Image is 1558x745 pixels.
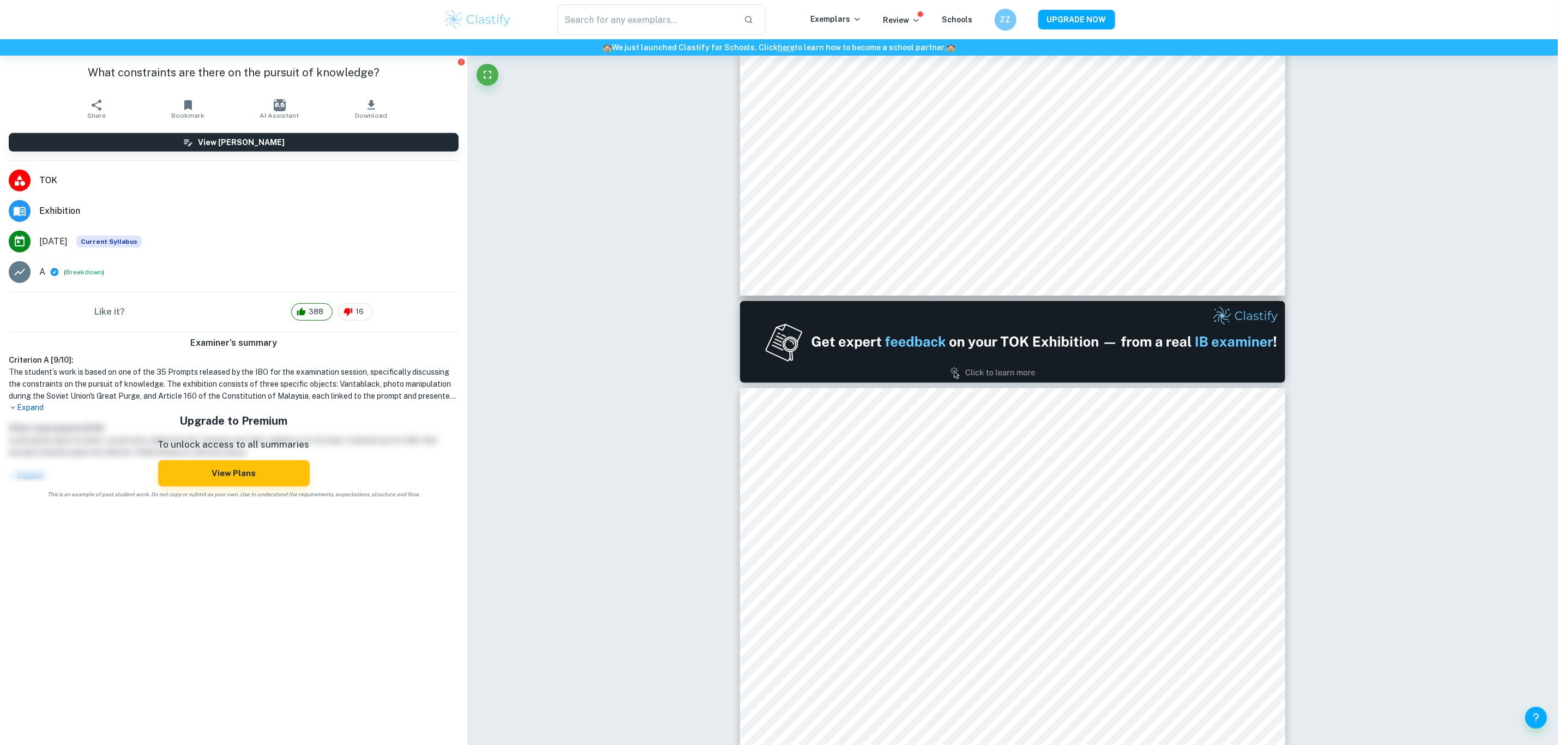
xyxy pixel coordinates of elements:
[778,43,795,52] a: here
[76,236,142,248] div: This exemplar is based on the current syllabus. Feel free to refer to it for inspiration/ideas wh...
[234,94,326,124] button: AI Assistant
[39,174,459,187] span: TOK
[995,9,1016,31] button: ZZ
[4,337,463,350] h6: Examiner's summary
[350,307,370,317] span: 16
[303,307,329,317] span: 388
[946,43,955,52] span: 🏫
[338,303,373,321] div: 16
[94,305,125,319] h6: Like it?
[171,112,204,119] span: Bookmark
[260,112,299,119] span: AI Assistant
[39,205,459,218] span: Exhibition
[158,438,310,452] p: To unlock access to all summaries
[477,64,498,86] button: Fullscreen
[999,14,1012,26] h6: ZZ
[158,413,310,429] h5: Upgrade to Premium
[64,267,104,278] span: ( )
[811,13,862,25] p: Exemplars
[557,4,736,35] input: Search for any exemplars...
[883,14,921,26] p: Review
[198,136,285,148] h6: View [PERSON_NAME]
[457,58,465,66] button: Report issue
[66,267,102,277] button: Breakdown
[142,94,234,124] button: Bookmark
[9,354,459,366] h6: Criterion A [ 9 / 10 ]:
[942,15,973,24] a: Schools
[39,235,68,248] span: [DATE]
[87,112,106,119] span: Share
[1525,707,1547,729] button: Help and Feedback
[291,303,333,321] div: 388
[76,236,142,248] span: Current Syllabus
[4,490,463,498] span: This is an example of past student work. Do not copy or submit as your own. Use to understand the...
[9,133,459,152] button: View [PERSON_NAME]
[2,41,1556,53] h6: We just launched Clastify for Schools. Click to learn how to become a school partner.
[158,460,310,486] button: View Plans
[443,9,513,31] img: Clastify logo
[603,43,612,52] span: 🏫
[274,99,286,111] img: AI Assistant
[9,402,459,413] p: Expand
[740,301,1285,383] img: Ad
[326,94,417,124] button: Download
[355,112,387,119] span: Download
[51,94,142,124] button: Share
[9,64,459,81] h1: What constraints are there on the pursuit of knowledge?
[9,366,459,402] h1: The student’s work is based on one of the 35 Prompts released by the IBO for the examination sess...
[1038,10,1115,29] button: UPGRADE NOW
[39,266,45,279] p: A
